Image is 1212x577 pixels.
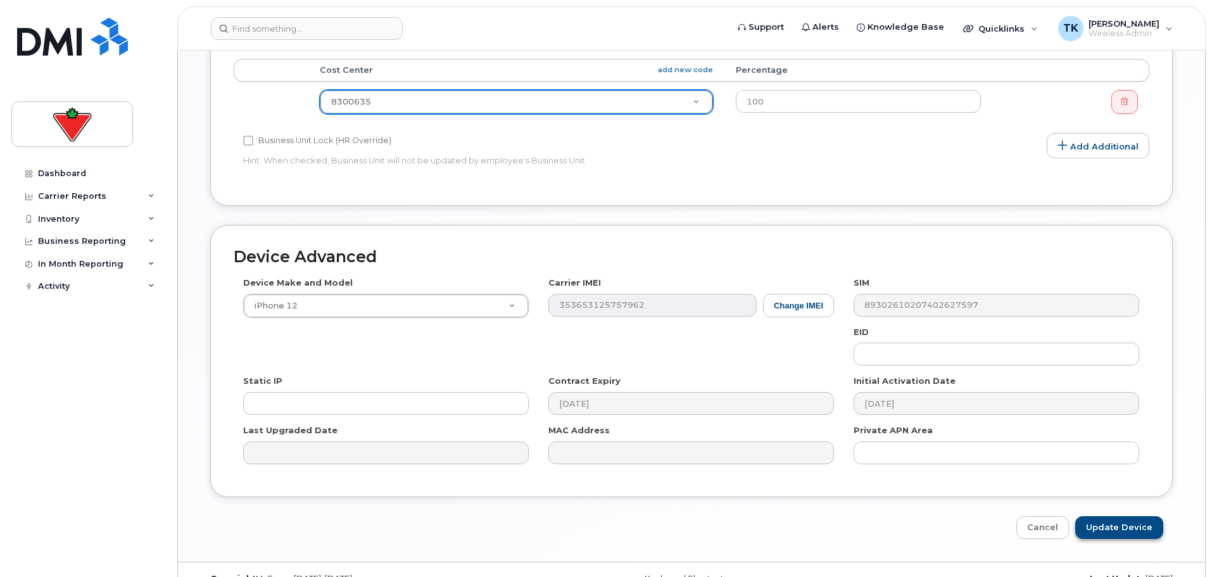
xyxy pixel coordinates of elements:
a: Alerts [793,15,848,40]
label: Device Make and Model [243,277,353,289]
a: Knowledge Base [848,15,953,40]
span: TK [1063,21,1078,36]
span: iPhone 12 [247,300,298,312]
span: [PERSON_NAME] [1089,18,1159,29]
th: Percentage [724,59,992,82]
label: EID [854,326,869,338]
label: Contract Expiry [548,375,621,387]
h2: Device Advanced [234,248,1149,266]
label: Private APN Area [854,424,933,436]
a: add new code [658,65,713,75]
input: Update Device [1075,516,1163,540]
label: MAC Address [548,424,610,436]
th: Cost Center [308,59,725,82]
span: Knowledge Base [868,21,944,34]
a: Cancel [1016,516,1069,540]
label: Initial Activation Date [854,375,956,387]
a: iPhone 12 [244,295,528,317]
span: Support [748,21,784,34]
span: Alerts [812,21,839,34]
button: Change IMEI [763,294,834,317]
div: Quicklinks [954,16,1047,41]
span: 8300635 [331,97,371,106]
label: Carrier IMEI [548,277,601,289]
p: Hint: When checked, Business Unit will not be updated by employee's Business Unit [243,155,834,167]
div: Tatiana Kostenyuk [1049,16,1182,41]
input: Find something... [211,17,403,40]
span: Wireless Admin [1089,29,1159,39]
label: Business Unit Lock (HR Override) [243,133,391,148]
label: SIM [854,277,869,289]
label: Last Upgraded Date [243,424,338,436]
label: Static IP [243,375,282,387]
a: Support [729,15,793,40]
input: Business Unit Lock (HR Override) [243,136,253,146]
a: Add Additional [1047,133,1149,158]
a: 8300635 [320,91,713,113]
span: Quicklinks [978,23,1025,34]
